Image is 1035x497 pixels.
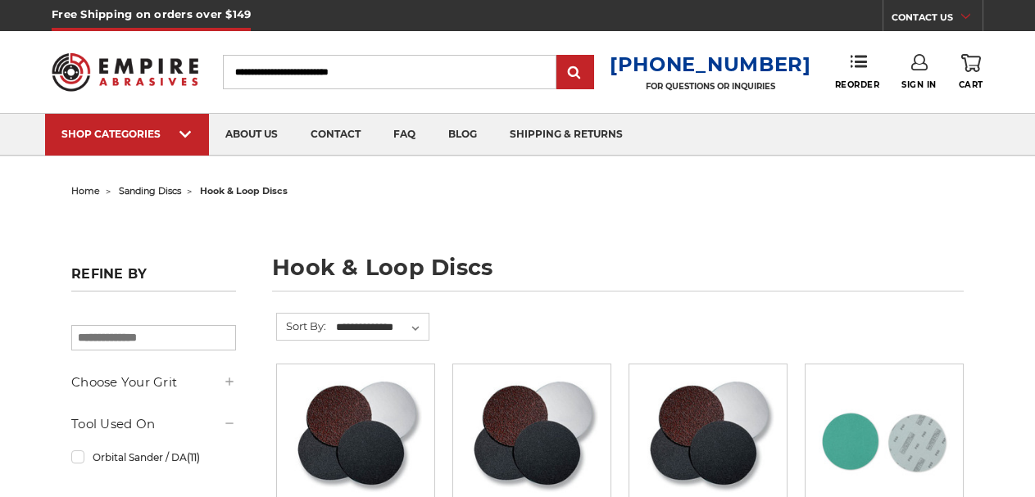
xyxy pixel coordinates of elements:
[959,79,983,90] span: Cart
[493,114,639,156] a: shipping & returns
[71,414,236,434] h5: Tool Used On
[277,314,326,338] label: Sort By:
[432,114,493,156] a: blog
[835,79,880,90] span: Reorder
[71,266,236,291] h5: Refine by
[559,56,592,89] input: Submit
[187,451,200,463] span: (11)
[71,373,236,392] h5: Choose Your Grit
[959,54,983,90] a: Cart
[294,114,377,156] a: contact
[71,185,100,197] a: home
[209,114,294,156] a: about us
[272,256,964,291] h1: hook & loop discs
[71,443,236,472] a: Orbital Sander / DA
[377,114,432,156] a: faq
[119,185,181,197] a: sanding discs
[610,81,811,92] p: FOR QUESTIONS OR INQUIRIES
[835,54,880,89] a: Reorder
[892,8,983,31] a: CONTACT US
[200,185,288,197] span: hook & loop discs
[901,79,937,90] span: Sign In
[52,43,198,101] img: Empire Abrasives
[61,128,193,140] div: SHOP CATEGORIES
[334,315,429,340] select: Sort By:
[610,52,811,76] a: [PHONE_NUMBER]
